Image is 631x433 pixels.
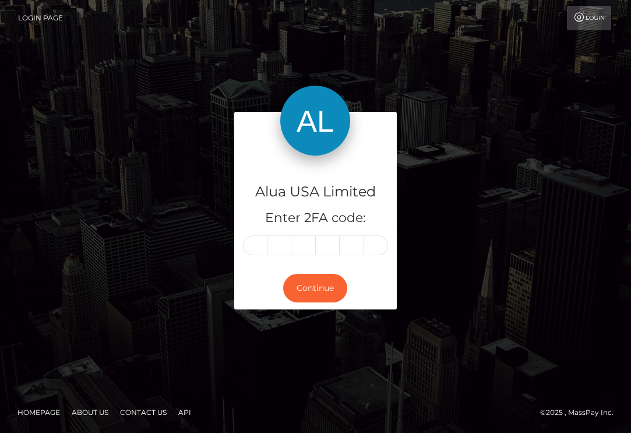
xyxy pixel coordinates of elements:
[243,182,389,202] h4: Alua USA Limited
[13,403,65,421] a: Homepage
[567,6,611,30] a: Login
[280,86,350,156] img: Alua USA Limited
[18,6,63,30] a: Login Page
[283,274,347,302] button: Continue
[115,403,171,421] a: Contact Us
[174,403,196,421] a: API
[243,209,389,227] h5: Enter 2FA code:
[540,406,622,419] div: © 2025 , MassPay Inc.
[67,403,113,421] a: About Us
